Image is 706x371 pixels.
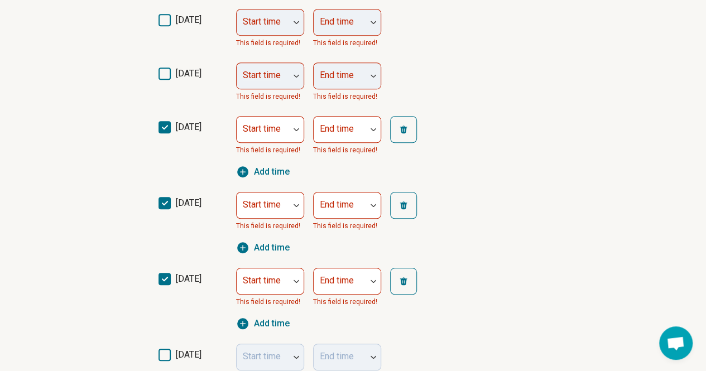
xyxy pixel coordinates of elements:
span: This field is required! [236,93,300,100]
span: [DATE] [176,349,201,360]
span: Add time [254,165,290,179]
label: End time [320,123,354,134]
span: This field is required! [313,93,377,100]
span: This field is required! [313,298,377,306]
label: Start time [243,275,281,286]
span: [DATE] [176,15,201,25]
span: [DATE] [176,273,201,284]
div: Open chat [659,326,693,360]
span: [DATE] [176,122,201,132]
span: This field is required! [236,39,300,47]
span: This field is required! [236,222,300,230]
button: Add time [236,241,290,254]
span: [DATE] [176,197,201,208]
label: Start time [243,123,281,134]
label: End time [320,199,354,210]
span: [DATE] [176,68,201,79]
label: Start time [243,199,281,210]
span: This field is required! [313,39,377,47]
label: End time [320,275,354,286]
button: Add time [236,165,290,179]
span: This field is required! [236,146,300,154]
button: Add time [236,317,290,330]
span: Add time [254,241,290,254]
span: Add time [254,317,290,330]
span: This field is required! [313,146,377,154]
span: This field is required! [236,298,300,306]
span: This field is required! [313,222,377,230]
